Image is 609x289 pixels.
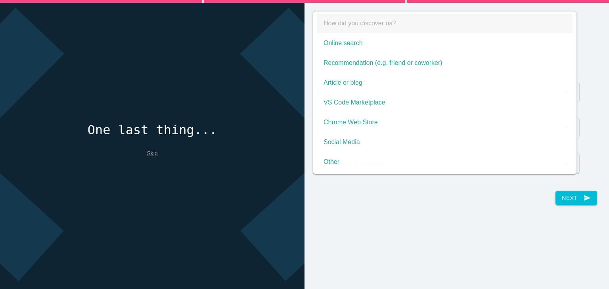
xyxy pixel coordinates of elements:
h4: One last thing... [88,123,217,137]
span: Online search [317,33,573,53]
span: How did you discover us? [317,13,573,33]
span: Other [317,152,573,172]
span: Chrome Web Store [317,112,573,132]
button: Nextsend [555,191,597,205]
a: Skip [147,150,157,156]
i: send [584,191,591,205]
span: VS Code Marketplace [317,93,573,112]
span: Recommendation (e.g. friend or coworker) [317,53,573,73]
span: Social Media [317,132,573,152]
span: Article or blog [317,73,573,93]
